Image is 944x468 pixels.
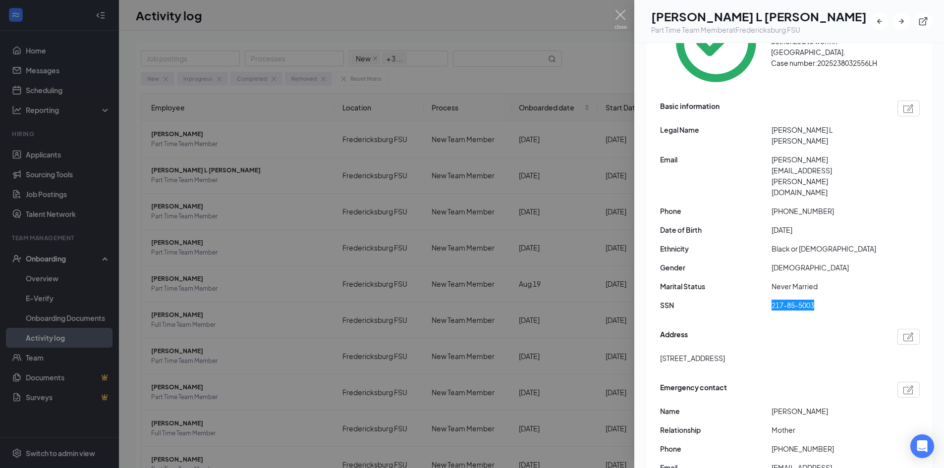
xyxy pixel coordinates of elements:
[910,434,934,458] div: Open Intercom Messenger
[772,243,883,254] span: Black or [DEMOGRAPHIC_DATA]
[772,424,883,435] span: Mother
[771,58,877,67] span: Case number: 2025238032556LH
[772,262,883,273] span: [DEMOGRAPHIC_DATA]
[772,154,883,198] span: [PERSON_NAME][EMAIL_ADDRESS][PERSON_NAME][DOMAIN_NAME]
[660,262,772,273] span: Gender
[772,300,883,311] span: 217-85-5003
[660,206,772,216] span: Phone
[660,406,772,416] span: Name
[660,353,725,364] span: [STREET_ADDRESS]
[651,8,867,25] h1: [PERSON_NAME] L [PERSON_NAME]
[660,329,688,345] span: Address
[875,16,885,26] svg: ArrowLeftNew
[772,281,883,292] span: Never Married
[660,424,772,435] span: Relationship
[918,16,928,26] svg: ExternalLink
[914,12,932,30] button: ExternalLink
[660,154,772,165] span: Email
[772,206,883,216] span: [PHONE_NUMBER]
[871,12,888,30] button: ArrowLeftNew
[772,443,883,454] span: [PHONE_NUMBER]
[772,224,883,235] span: [DATE]
[660,382,727,398] span: Emergency contact
[660,243,772,254] span: Ethnicity
[772,124,883,146] span: [PERSON_NAME] L [PERSON_NAME]
[660,300,772,311] span: SSN
[660,224,772,235] span: Date of Birth
[660,124,772,135] span: Legal Name
[651,25,867,35] div: Part Time Team Member at Fredericksburg FSU
[896,16,906,26] svg: ArrowRight
[660,443,772,454] span: Phone
[660,281,772,292] span: Marital Status
[892,12,910,30] button: ArrowRight
[660,101,720,116] span: Basic information
[772,406,883,416] span: [PERSON_NAME]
